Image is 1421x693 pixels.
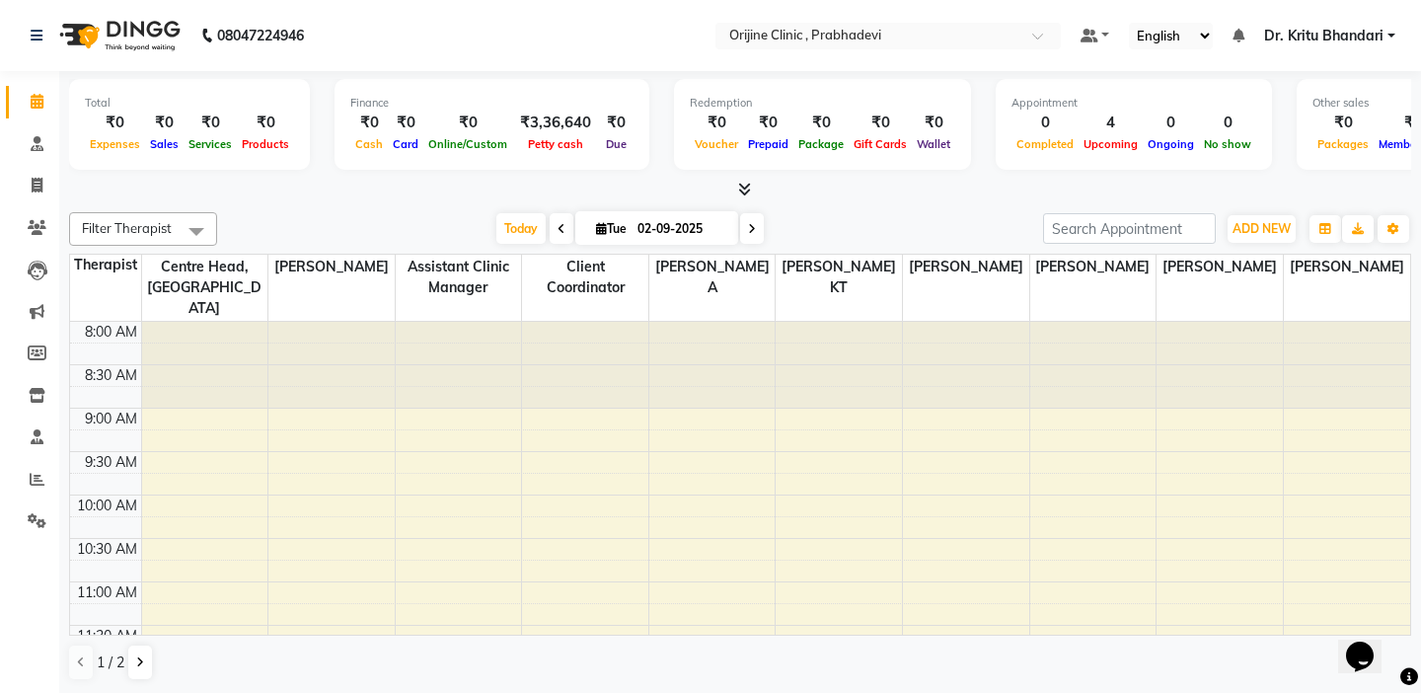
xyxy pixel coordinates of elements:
span: 1 / 2 [97,653,124,673]
span: [PERSON_NAME] [1157,255,1283,279]
span: ADD NEW [1233,221,1291,236]
div: 0 [1143,112,1199,134]
span: Package [793,137,849,151]
div: 8:30 AM [81,365,141,386]
div: ₹0 [85,112,145,134]
span: Expenses [85,137,145,151]
span: Wallet [912,137,955,151]
span: Centre Head,[GEOGRAPHIC_DATA] [142,255,268,321]
iframe: chat widget [1338,614,1401,673]
div: 11:30 AM [73,626,141,647]
span: Products [237,137,294,151]
span: Client Coordinator [522,255,648,300]
button: ADD NEW [1228,215,1296,243]
div: ₹0 [388,112,423,134]
span: [PERSON_NAME] KT [776,255,902,300]
b: 08047224946 [217,8,304,63]
span: Packages [1312,137,1374,151]
div: 10:30 AM [73,539,141,560]
input: Search Appointment [1043,213,1216,244]
div: ₹0 [237,112,294,134]
div: ₹0 [145,112,184,134]
div: ₹0 [423,112,512,134]
span: Petty cash [523,137,588,151]
div: Finance [350,95,634,112]
span: Voucher [690,137,743,151]
div: ₹0 [912,112,955,134]
span: Assistant Clinic Manager [396,255,522,300]
div: 10:00 AM [73,496,141,516]
div: Total [85,95,294,112]
div: Therapist [70,255,141,275]
input: 2025-09-02 [632,214,730,244]
div: Appointment [1011,95,1256,112]
span: Upcoming [1079,137,1143,151]
span: [PERSON_NAME] [903,255,1029,279]
span: Card [388,137,423,151]
span: [PERSON_NAME] [1030,255,1157,279]
span: Today [496,213,546,244]
span: Dr. Kritu Bhandari [1264,26,1384,46]
span: Prepaid [743,137,793,151]
div: 8:00 AM [81,322,141,343]
div: 11:00 AM [73,582,141,603]
span: Sales [145,137,184,151]
span: Gift Cards [849,137,912,151]
span: No show [1199,137,1256,151]
div: ₹0 [849,112,912,134]
span: [PERSON_NAME] A [649,255,776,300]
div: 0 [1011,112,1079,134]
span: [PERSON_NAME] [1284,255,1410,279]
span: Due [601,137,632,151]
span: Ongoing [1143,137,1199,151]
span: Cash [350,137,388,151]
div: 9:30 AM [81,452,141,473]
div: ₹0 [743,112,793,134]
div: ₹0 [1312,112,1374,134]
span: Completed [1011,137,1079,151]
span: Tue [591,221,632,236]
div: ₹0 [690,112,743,134]
div: ₹3,36,640 [512,112,599,134]
img: logo [50,8,186,63]
div: 0 [1199,112,1256,134]
span: Services [184,137,237,151]
div: ₹0 [793,112,849,134]
div: Redemption [690,95,955,112]
div: ₹0 [350,112,388,134]
div: 9:00 AM [81,409,141,429]
div: 4 [1079,112,1143,134]
span: Online/Custom [423,137,512,151]
div: ₹0 [184,112,237,134]
span: Filter Therapist [82,220,172,236]
span: [PERSON_NAME] [268,255,395,279]
div: ₹0 [599,112,634,134]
